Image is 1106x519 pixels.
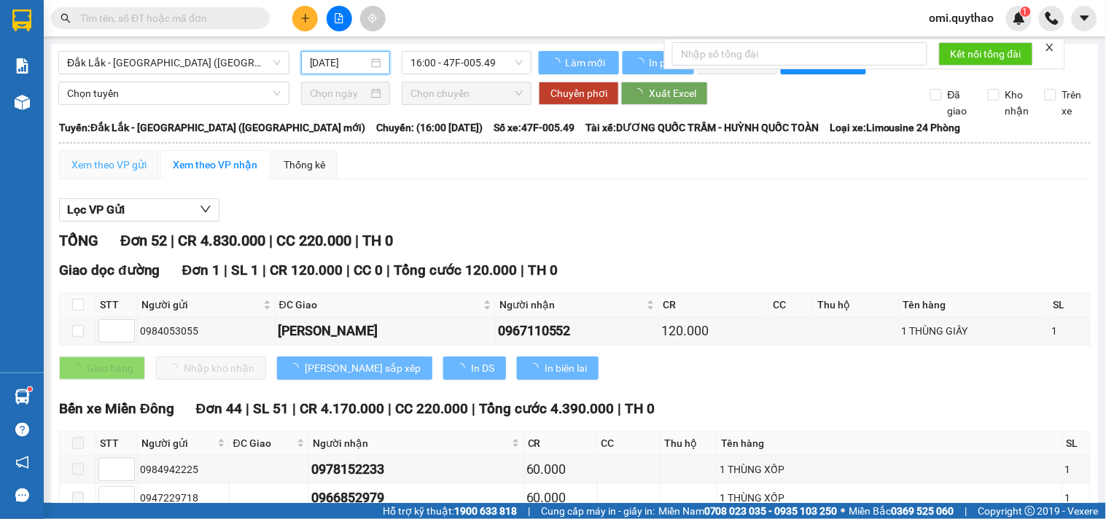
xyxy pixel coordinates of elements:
button: Chuyển phơi [539,82,619,105]
span: In biên lai [545,360,587,376]
button: plus [292,6,318,31]
span: Loại xe: Limousine 24 Phòng [830,120,961,136]
span: plus [300,13,311,23]
span: caret-down [1078,12,1091,25]
span: CR 4.830.000 [178,232,265,249]
div: 0984053055 [140,323,273,339]
button: Giao hàng [59,356,145,380]
span: 1 [1023,7,1028,17]
span: | [521,262,524,278]
input: Chọn ngày [310,85,369,101]
div: 1 THÙNG XỐP [720,490,1060,506]
span: copyright [1025,506,1035,516]
div: 0967110552 [125,30,291,50]
div: 1 THÙNG XỐP [720,461,1060,477]
th: Tên hàng [900,293,1050,317]
span: Đắk Lắk - Sài Gòn (BXMĐ mới) [67,52,281,74]
button: aim [360,6,386,31]
img: phone-icon [1045,12,1059,25]
th: CC [769,293,814,317]
div: [PERSON_NAME] [278,321,493,341]
span: Chọn chuyến [410,82,523,104]
button: file-add [327,6,352,31]
button: caret-down [1072,6,1097,31]
sup: 1 [1021,7,1031,17]
span: Đơn 52 [120,232,167,249]
span: TH 0 [625,400,655,417]
div: DỌC ĐƯỜNG [125,12,291,30]
span: Làm mới [565,55,607,71]
input: 13/09/2025 [310,55,369,71]
span: Đơn 1 [182,262,221,278]
span: loading [634,58,647,68]
div: 1 [1065,490,1088,506]
span: | [346,262,350,278]
button: Lọc VP Gửi [59,198,219,222]
button: Làm mới [539,51,619,74]
span: Gửi: [12,14,35,29]
span: | [224,262,227,278]
span: Miền Nam [658,503,838,519]
span: In phơi [649,55,682,71]
button: In DS [443,356,506,380]
span: loading [633,88,649,98]
span: | [965,503,967,519]
span: CR : [11,102,34,117]
th: CC [598,432,661,456]
span: loading [455,363,471,373]
span: ĐC Giao [279,297,480,313]
span: Chuyến: (16:00 [DATE]) [376,120,483,136]
button: Xuất Excel [621,82,708,105]
div: 0947229718 [140,490,227,506]
span: notification [15,456,29,469]
img: solution-icon [15,58,30,74]
span: Chọn tuyến [67,82,281,104]
strong: 1900 633 818 [454,505,517,517]
span: Người gửi [141,297,260,313]
strong: 0369 525 060 [892,505,954,517]
div: Văn Phòng Buôn Ma Thuột [12,12,114,65]
span: DĐ: [125,50,146,66]
img: icon-new-feature [1013,12,1026,25]
span: | [472,400,475,417]
span: | [292,400,296,417]
span: file-add [334,13,344,23]
span: ĐC Giao [233,435,294,451]
span: close [1045,42,1055,52]
span: | [355,232,359,249]
span: TỔNG [59,232,98,249]
img: logo-vxr [12,9,31,31]
th: SL [1049,293,1091,317]
span: Miền Bắc [849,503,954,519]
span: Xuất Excel [649,85,696,101]
span: down [200,203,211,215]
span: CC 220.000 [276,232,351,249]
span: Lọc VP Gửi [67,200,125,219]
span: Số xe: 47F-005.49 [494,120,575,136]
span: CR 120.000 [270,262,343,278]
span: loading [550,58,563,68]
th: Thu hộ [661,432,717,456]
input: Nhập số tổng đài [672,42,927,66]
input: Tìm tên, số ĐT hoặc mã đơn [80,10,252,26]
b: Tuyến: Đắk Lắk - [GEOGRAPHIC_DATA] ([GEOGRAPHIC_DATA] mới) [59,122,365,133]
div: 0967110552 [498,321,656,341]
span: 16:00 - 47F-005.49 [410,52,523,74]
th: STT [96,293,138,317]
span: message [15,488,29,502]
span: Kho nhận [1000,87,1035,119]
th: Thu hộ [814,293,899,317]
div: 1 [1065,461,1088,477]
span: loading [289,363,305,373]
span: Trên xe [1056,87,1091,119]
div: 0966852979 [311,488,521,508]
div: 1 THÙNG GIẤY [902,323,1047,339]
th: CR [659,293,769,317]
span: | [388,400,392,417]
div: 120.000 [11,101,117,118]
span: ⚪️ [841,508,846,514]
span: Tổng cước 4.390.000 [479,400,614,417]
span: TH 0 [362,232,393,249]
span: | [262,262,266,278]
span: CC 220.000 [395,400,468,417]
